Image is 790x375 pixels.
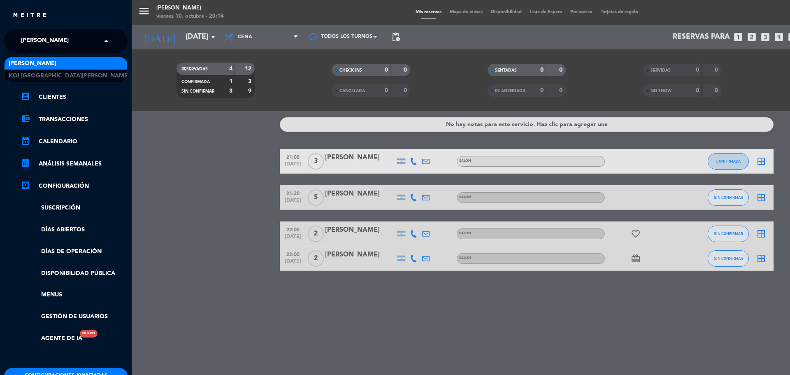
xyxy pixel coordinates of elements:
span: KOI [GEOGRAPHIC_DATA][PERSON_NAME] [9,71,130,81]
i: account_balance_wallet [21,114,30,123]
a: account_boxClientes [21,92,128,102]
a: Disponibilidad pública [21,269,128,278]
span: [PERSON_NAME] [21,33,69,50]
a: Suscripción [21,203,128,213]
i: account_box [21,91,30,101]
div: Nuevo [80,330,98,338]
i: assessment [21,158,30,168]
a: Días abiertos [21,225,128,235]
a: Menus [21,290,128,300]
a: Agente de IANuevo [21,334,82,343]
img: MEITRE [12,12,47,19]
a: assessmentANÁLISIS SEMANALES [21,159,128,169]
a: Configuración [21,181,128,191]
a: Gestión de usuarios [21,312,128,321]
i: settings_applications [21,180,30,190]
i: calendar_month [21,136,30,146]
span: [PERSON_NAME] [9,59,56,68]
a: Días de Operación [21,247,128,256]
a: account_balance_walletTransacciones [21,114,128,124]
a: calendar_monthCalendario [21,137,128,147]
